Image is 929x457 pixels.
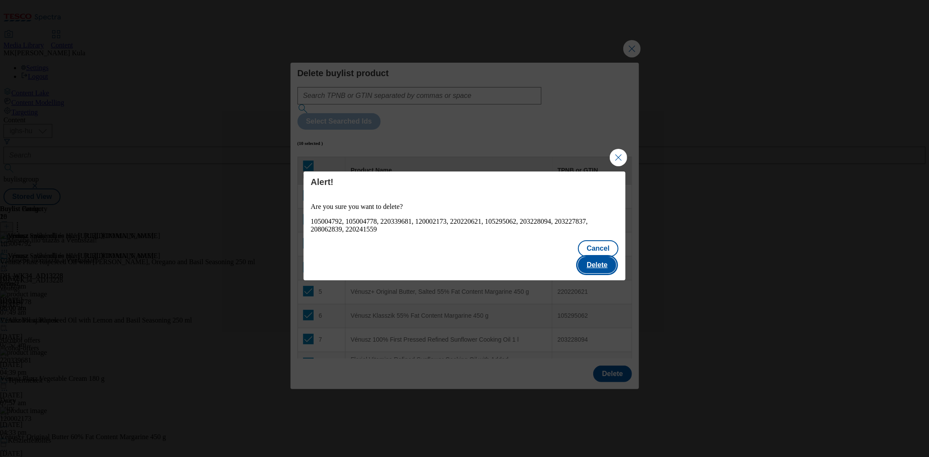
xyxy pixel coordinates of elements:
h4: Alert! [311,177,618,187]
div: Modal [304,171,625,280]
button: Delete [578,257,616,273]
button: Cancel [578,240,618,257]
div: 105004792, 105004778, 220339681, 120002173, 220220621, 105295062, 203228094, 203227837, 208062839... [311,218,618,233]
p: Are you sure you want to delete? [311,203,618,211]
button: Close Modal [610,149,627,166]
